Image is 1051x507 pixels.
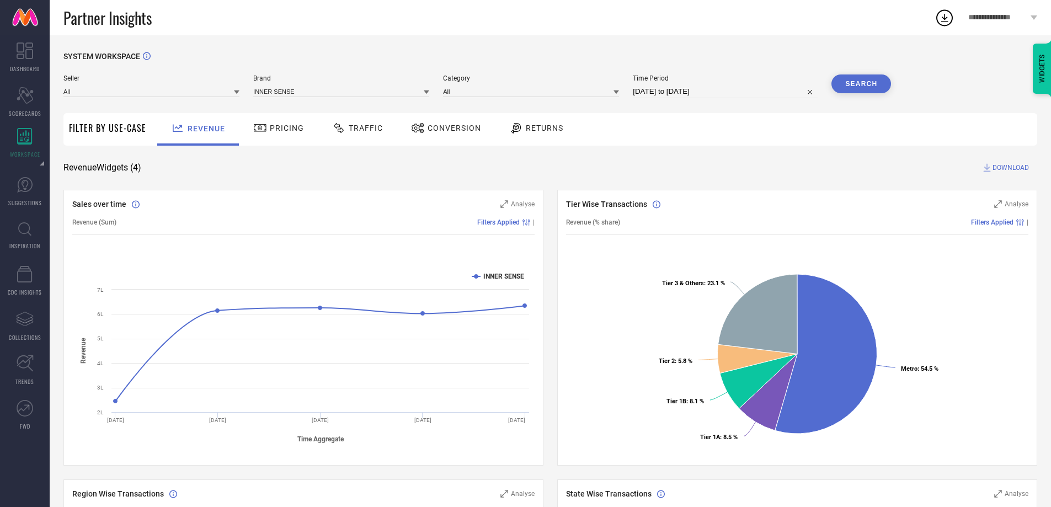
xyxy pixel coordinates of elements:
[633,85,818,98] input: Select time period
[477,218,520,226] span: Filters Applied
[72,218,116,226] span: Revenue (Sum)
[188,124,225,133] span: Revenue
[994,490,1002,498] svg: Zoom
[700,434,721,441] tspan: Tier 1A
[72,200,126,209] span: Sales over time
[312,417,329,423] text: [DATE]
[508,417,525,423] text: [DATE]
[1005,490,1028,498] span: Analyse
[662,280,725,287] text: : 23.1 %
[971,218,1013,226] span: Filters Applied
[97,311,104,317] text: 6L
[20,422,30,430] span: FWD
[511,200,535,208] span: Analyse
[526,124,563,132] span: Returns
[1005,200,1028,208] span: Analyse
[935,8,954,28] div: Open download list
[443,74,619,82] span: Category
[666,398,686,405] tspan: Tier 1B
[8,288,42,296] span: CDC INSIGHTS
[63,74,239,82] span: Seller
[9,109,41,118] span: SCORECARDS
[9,242,40,250] span: INSPIRATION
[209,417,226,423] text: [DATE]
[69,121,146,135] span: Filter By Use-Case
[297,435,344,443] tspan: Time Aggregate
[500,490,508,498] svg: Zoom
[659,357,692,365] text: : 5.8 %
[79,338,87,364] tspan: Revenue
[10,65,40,73] span: DASHBOARD
[511,490,535,498] span: Analyse
[63,162,141,173] span: Revenue Widgets ( 4 )
[500,200,508,208] svg: Zoom
[15,377,34,386] span: TRENDS
[666,398,704,405] text: : 8.1 %
[831,74,891,93] button: Search
[633,74,818,82] span: Time Period
[97,287,104,293] text: 7L
[97,360,104,366] text: 4L
[9,333,41,341] span: COLLECTIONS
[428,124,481,132] span: Conversion
[566,218,620,226] span: Revenue (% share)
[533,218,535,226] span: |
[566,489,652,498] span: State Wise Transactions
[349,124,383,132] span: Traffic
[97,335,104,341] text: 5L
[8,199,42,207] span: SUGGESTIONS
[97,409,104,415] text: 2L
[414,417,431,423] text: [DATE]
[63,7,152,29] span: Partner Insights
[662,280,704,287] tspan: Tier 3 & Others
[993,162,1029,173] span: DOWNLOAD
[700,434,738,441] text: : 8.5 %
[72,489,164,498] span: Region Wise Transactions
[63,52,140,61] span: SYSTEM WORKSPACE
[901,365,917,372] tspan: Metro
[270,124,304,132] span: Pricing
[10,150,40,158] span: WORKSPACE
[97,385,104,391] text: 3L
[659,357,675,365] tspan: Tier 2
[566,200,647,209] span: Tier Wise Transactions
[253,74,429,82] span: Brand
[901,365,938,372] text: : 54.5 %
[994,200,1002,208] svg: Zoom
[483,273,524,280] text: INNER SENSE
[107,417,124,423] text: [DATE]
[1027,218,1028,226] span: |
